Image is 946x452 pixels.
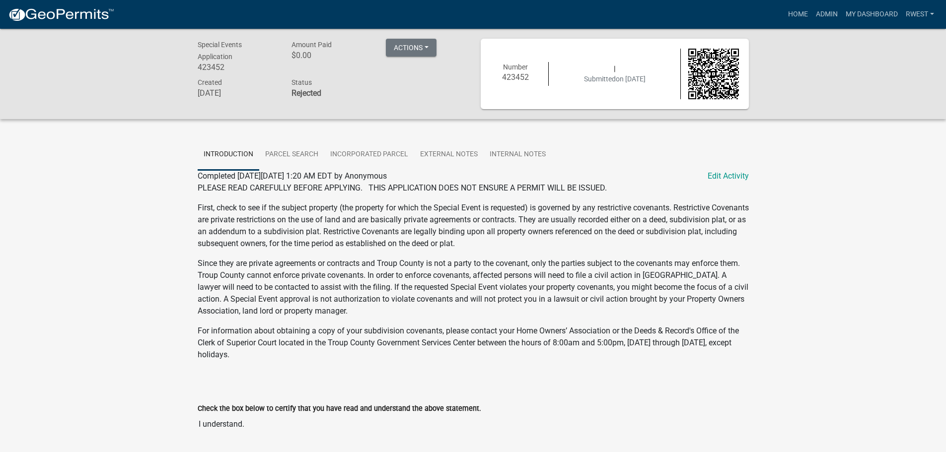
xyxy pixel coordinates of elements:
span: Created [198,78,222,86]
p: First, check to see if the subject property (the property for which the Special Event is requeste... [198,202,749,250]
p: PLEASE READ CAREFULLY BEFORE APPLYING. THIS APPLICATION DOES NOT ENSURE A PERMIT WILL BE ISSUED. [198,182,749,194]
span: Number [503,63,528,71]
span: Status [291,78,312,86]
button: Actions [386,39,437,57]
a: My Dashboard [842,5,902,24]
a: Edit Activity [708,170,749,182]
span: Special Events Application [198,41,242,61]
a: Internal Notes [484,139,552,171]
h6: 423452 [198,63,277,72]
a: External Notes [414,139,484,171]
span: Amount Paid [291,41,332,49]
span: Completed [DATE][DATE] 1:20 AM EDT by Anonymous [198,171,387,181]
a: Introduction [198,139,259,171]
a: Parcel search [259,139,324,171]
a: rwest [902,5,938,24]
label: Check the box below to certify that you have read and understand the above statement. [198,405,481,412]
p: For information about obtaining a copy of your subdivision covenants, please contact your Home Ow... [198,325,749,361]
strong: Rejected [291,88,321,98]
p: Since they are private agreements or contracts and Troup County is not a party to the covenant, o... [198,258,749,317]
a: Admin [812,5,842,24]
a: Incorporated Parcel [324,139,414,171]
a: Home [784,5,812,24]
img: QR code [688,49,739,99]
span: Submitted on [DATE] [584,75,646,83]
h6: 423452 [491,72,541,82]
h6: $0.00 [291,51,371,60]
span: | [614,65,615,72]
h6: [DATE] [198,88,277,98]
